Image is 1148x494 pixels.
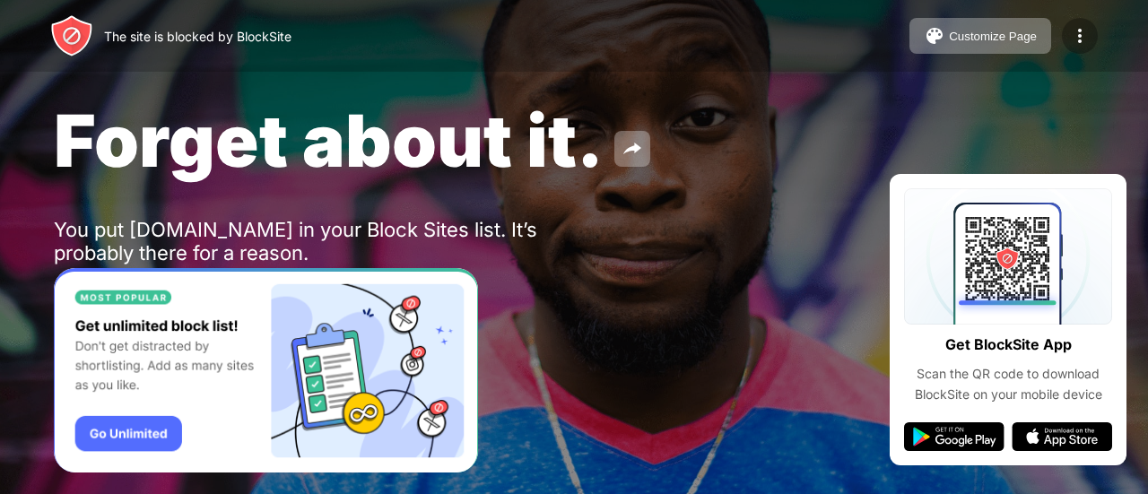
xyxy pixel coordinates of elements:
[54,218,608,264] div: You put [DOMAIN_NAME] in your Block Sites list. It’s probably there for a reason.
[924,25,945,47] img: pallet.svg
[1012,422,1112,451] img: app-store.svg
[50,14,93,57] img: header-logo.svg
[949,30,1037,43] div: Customize Page
[909,18,1051,54] button: Customize Page
[104,29,291,44] div: The site is blocked by BlockSite
[1069,25,1091,47] img: menu-icon.svg
[54,268,478,473] iframe: Banner
[54,97,604,184] span: Forget about it.
[904,422,1004,451] img: google-play.svg
[622,138,643,160] img: share.svg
